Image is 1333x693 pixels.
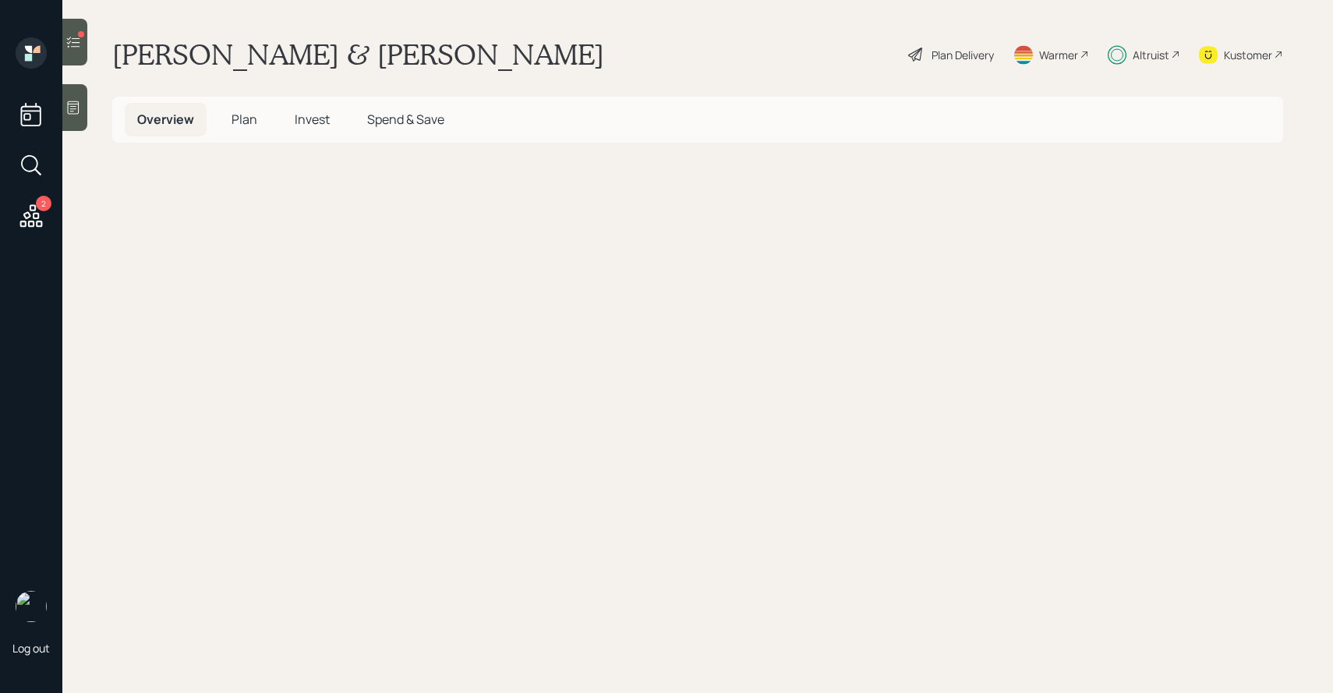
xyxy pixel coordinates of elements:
[232,111,257,128] span: Plan
[16,591,47,622] img: sami-boghos-headshot.png
[932,47,994,63] div: Plan Delivery
[1224,47,1272,63] div: Kustomer
[1133,47,1169,63] div: Altruist
[12,641,50,656] div: Log out
[112,37,604,72] h1: [PERSON_NAME] & [PERSON_NAME]
[295,111,330,128] span: Invest
[36,196,51,211] div: 2
[1039,47,1078,63] div: Warmer
[137,111,194,128] span: Overview
[367,111,444,128] span: Spend & Save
